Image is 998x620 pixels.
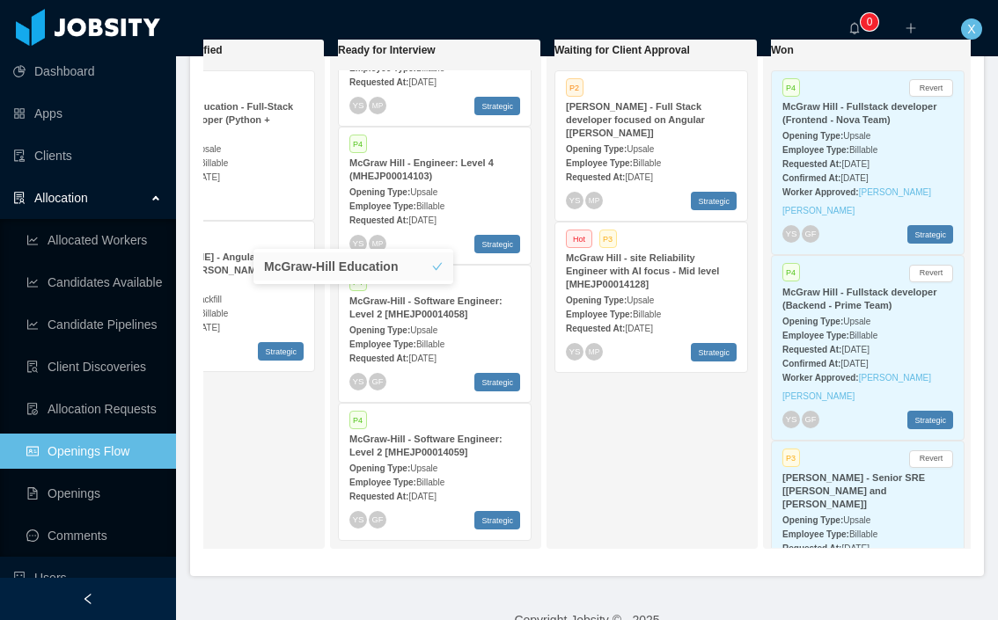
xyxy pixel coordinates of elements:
[782,472,925,509] strong: [PERSON_NAME] - Senior SRE [[PERSON_NAME] and [PERSON_NAME]]
[194,144,221,154] span: Upsale
[410,463,437,473] span: Upsale
[849,331,877,340] span: Billable
[782,145,849,155] strong: Employee Type:
[566,324,625,333] strong: Requested At:
[849,529,877,539] span: Billable
[371,514,383,523] span: GF
[349,295,503,319] strong: McGraw-Hill - Software Engineer: Level 2 [MHEJP00014058]
[416,478,444,487] span: Billable
[26,265,162,300] a: icon: line-chartCandidates Available
[432,261,443,272] i: icon: check
[909,450,953,468] button: Revert
[192,172,219,182] span: [DATE]
[352,514,363,524] span: YS
[349,434,503,457] strong: McGraw-Hill - Software Engineer: Level 2 [MHEJP00014059]
[566,230,592,248] span: Hot
[804,230,816,238] span: GF
[349,339,416,349] strong: Employee Type:
[627,295,654,305] span: Upsale
[349,187,410,197] strong: Opening Type:
[13,138,162,173] a: icon: auditClients
[26,518,162,553] a: icon: messageComments
[861,13,878,31] sup: 0
[840,359,868,368] span: [DATE]
[843,515,870,525] span: Upsale
[599,230,617,248] span: P3
[349,478,416,487] strong: Employee Type:
[566,101,705,138] strong: [PERSON_NAME] - Full Stack developer focused on Angular [[PERSON_NAME]]
[782,187,931,215] a: [PERSON_NAME] [PERSON_NAME]
[782,373,931,401] a: [PERSON_NAME] [PERSON_NAME]
[843,131,870,141] span: Upsale
[782,187,859,197] strong: Worker Approved:
[782,359,840,368] strong: Confirmed At:
[782,173,840,183] strong: Confirmed At:
[352,100,363,110] span: YS
[13,54,162,89] a: icon: pie-chartDashboard
[782,159,841,169] strong: Requested At:
[194,295,222,304] span: Backfill
[569,346,580,356] span: YS
[410,187,437,197] span: Upsale
[782,543,841,553] strong: Requested At:
[121,44,368,57] h1: Candidate Identified
[352,238,363,248] span: YS
[785,415,796,425] span: YS
[349,354,408,363] strong: Requested At:
[804,415,816,424] span: GF
[566,172,625,182] strong: Requested At:
[633,158,661,168] span: Billable
[34,191,88,205] span: Allocation
[782,101,936,125] strong: McGraw Hill - Fullstack developer (Frontend - Nova Team)
[13,192,26,204] i: icon: solution
[967,18,975,40] span: X
[905,22,917,34] i: icon: plus
[26,222,162,258] a: icon: line-chartAllocated Workers
[26,391,162,427] a: icon: file-doneAllocation Requests
[782,373,859,383] strong: Worker Approved:
[782,529,849,539] strong: Employee Type:
[474,373,520,391] span: Strategic
[408,354,436,363] span: [DATE]
[554,44,801,57] h1: Waiting for Client Approval
[566,158,633,168] strong: Employee Type:
[352,376,363,386] span: YS
[782,131,843,141] strong: Opening Type:
[782,263,800,281] span: P4
[258,342,304,361] span: Strategic
[349,215,408,225] strong: Requested At:
[907,225,953,244] span: Strategic
[349,463,410,473] strong: Opening Type:
[474,97,520,115] span: Strategic
[349,157,494,181] strong: McGraw Hill - Engineer: Level 4 (MHEJP00014103)
[349,201,416,211] strong: Employee Type:
[782,449,800,467] span: P3
[691,192,737,210] span: Strategic
[841,543,869,553] span: [DATE]
[849,145,877,155] span: Billable
[349,325,410,335] strong: Opening Type:
[26,349,162,384] a: icon: file-searchClient Discoveries
[840,173,868,183] span: [DATE]
[566,252,719,289] strong: McGraw Hill - site Reliability Engineer with AI focus - Mid level [MHEJP00014128]
[841,345,869,354] span: [DATE]
[253,252,453,281] li: McGraw-Hill Education
[848,22,861,34] i: icon: bell
[691,343,737,361] span: Strategic
[782,287,936,310] strong: McGraw Hill - Fullstack developer (Backend - Prime Team)
[909,79,953,97] button: Revert
[349,411,367,429] span: P4
[782,331,849,340] strong: Employee Type:
[192,323,219,332] span: [DATE]
[200,309,228,318] span: Billable
[410,325,437,335] span: Upsale
[200,158,228,168] span: Billable
[372,101,383,109] span: MP
[566,295,627,305] strong: Opening Type:
[372,239,383,247] span: MP
[907,411,953,429] span: Strategic
[416,201,444,211] span: Billable
[782,78,800,97] span: P4
[13,96,162,131] a: icon: appstoreApps
[408,492,436,501] span: [DATE]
